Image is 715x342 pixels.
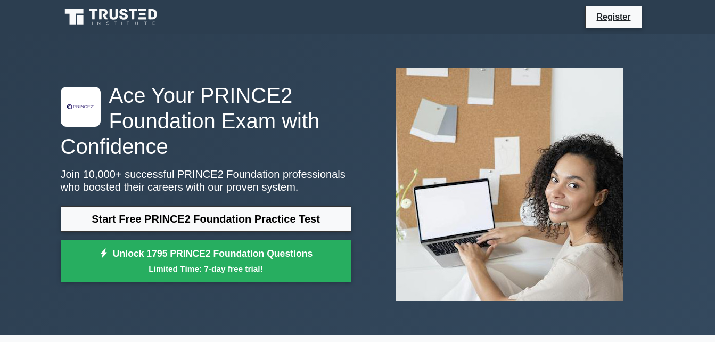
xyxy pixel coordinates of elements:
[74,263,338,275] small: Limited Time: 7-day free trial!
[61,240,351,282] a: Unlock 1795 PRINCE2 Foundation QuestionsLimited Time: 7-day free trial!
[61,83,351,159] h1: Ace Your PRINCE2 Foundation Exam with Confidence
[590,10,637,23] a: Register
[61,168,351,193] p: Join 10,000+ successful PRINCE2 Foundation professionals who boosted their careers with our prove...
[61,206,351,232] a: Start Free PRINCE2 Foundation Practice Test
